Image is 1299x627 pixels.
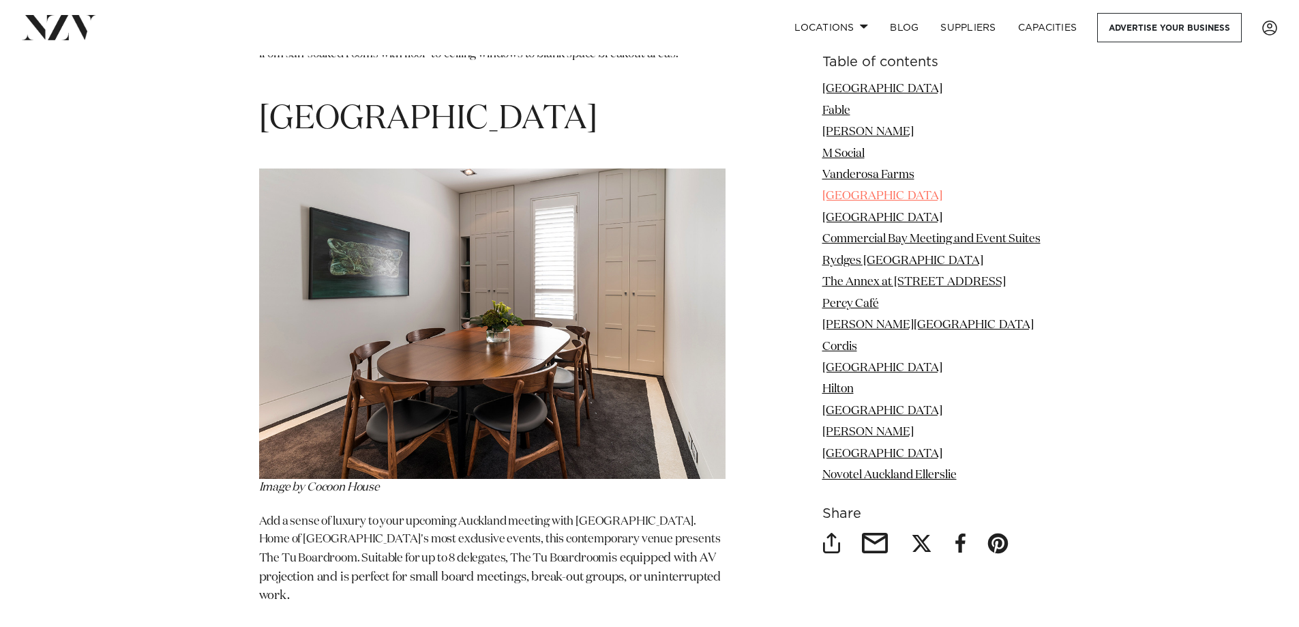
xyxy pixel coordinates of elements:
a: Capacities [1007,13,1088,42]
a: Cordis [822,340,857,352]
a: BLOG [879,13,929,42]
a: Hilton [822,383,854,395]
span: is equipped with AV projection and is perfect for small board meetings, break-out groups, or unin... [259,552,721,602]
a: M Social [822,147,865,159]
a: [GEOGRAPHIC_DATA] [822,362,942,374]
a: Locations [783,13,879,42]
a: [PERSON_NAME] [822,426,914,438]
a: [GEOGRAPHIC_DATA] [822,405,942,417]
a: SUPPLIERS [929,13,1006,42]
a: Percy Café [822,297,879,309]
a: [PERSON_NAME] [822,126,914,138]
a: Rydges [GEOGRAPHIC_DATA] [822,255,983,267]
a: The Annex at [STREET_ADDRESS] [822,276,1006,288]
a: [GEOGRAPHIC_DATA] [822,448,942,459]
a: Fable [822,104,850,116]
em: Image by Cocoon House [259,482,380,493]
a: [GEOGRAPHIC_DATA] [822,190,942,202]
a: Commercial Bay Meeting and Event Suites [822,233,1041,245]
h6: Share [822,506,1041,521]
a: [GEOGRAPHIC_DATA] [822,212,942,224]
a: Vanderosa Farms [822,169,914,181]
h6: Table of contents [822,55,1041,70]
img: nzv-logo.png [22,15,96,40]
h1: [GEOGRAPHIC_DATA] [259,98,726,141]
a: Novotel Auckland Ellerslie [822,469,957,481]
a: Advertise your business [1097,13,1242,42]
a: [GEOGRAPHIC_DATA] [822,83,942,95]
a: [PERSON_NAME][GEOGRAPHIC_DATA] [822,319,1034,331]
p: Add a sense of luxury to your upcoming Auckland meeting with [GEOGRAPHIC_DATA]. Home of [GEOGRAPH... [259,513,726,625]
